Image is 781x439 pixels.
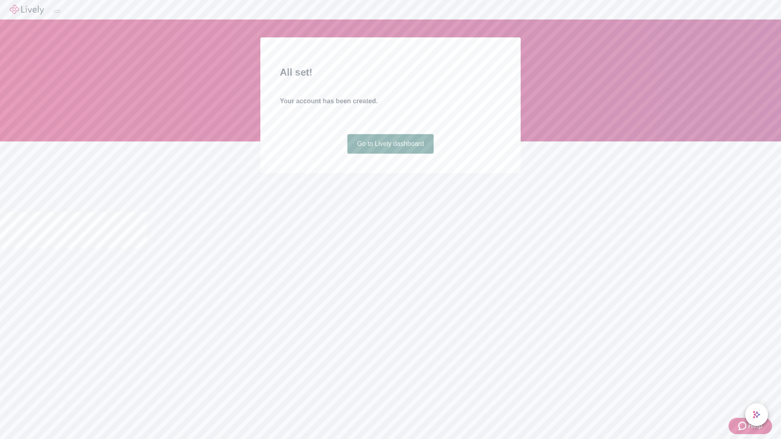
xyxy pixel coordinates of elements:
[729,418,772,434] button: Zendesk support iconHelp
[54,10,60,13] button: Log out
[738,421,748,431] svg: Zendesk support icon
[280,96,501,106] h4: Your account has been created.
[347,134,434,154] a: Go to Lively dashboard
[745,403,768,426] button: chat
[280,65,501,80] h2: All set!
[753,411,761,419] svg: Lively AI Assistant
[748,421,762,431] span: Help
[10,5,44,15] img: Lively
